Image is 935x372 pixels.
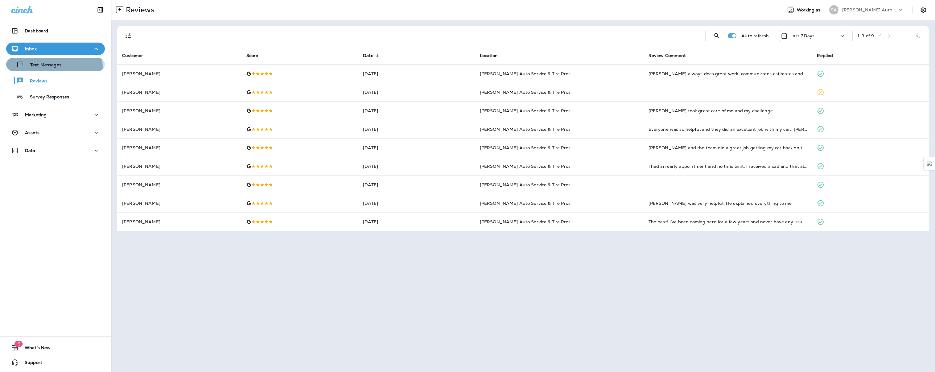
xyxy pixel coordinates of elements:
[649,145,807,151] div: Rick and the team did a great job getting my car back on the road.
[358,138,475,157] td: [DATE]
[649,126,807,132] div: Everyone was so helpful and they did an excellent job with my car.. Luis was extremely helpful an...
[122,164,237,169] p: [PERSON_NAME]
[363,53,373,58] span: Date
[480,145,570,151] span: [PERSON_NAME] Auto Service & Tire Pros
[24,94,69,100] p: Survey Responses
[480,163,570,169] span: [PERSON_NAME] Auto Service & Tire Pros
[6,109,105,121] button: Marketing
[6,126,105,139] button: Assets
[246,53,266,58] span: Score
[480,53,506,58] span: Location
[122,90,237,95] p: [PERSON_NAME]
[25,46,37,51] p: Inbox
[122,71,237,76] p: [PERSON_NAME]
[649,108,807,114] div: Rick took great care of me and my challenge
[25,112,47,117] p: Marketing
[246,53,258,58] span: Score
[741,33,769,38] p: Auto refresh
[122,53,143,58] span: Customer
[358,213,475,231] td: [DATE]
[649,163,807,169] div: I had an early appointment and no time limit. I received a call and that all changed. I told them...
[358,101,475,120] td: [DATE]
[6,43,105,55] button: Inbox
[858,33,874,38] div: 1 - 9 of 9
[24,62,61,68] p: Text Messages
[918,4,929,15] button: Settings
[19,360,42,367] span: Support
[358,157,475,176] td: [DATE]
[14,341,23,347] span: 19
[927,161,932,166] img: Detect Auto
[829,5,838,14] div: SA
[480,219,570,225] span: [PERSON_NAME] Auto Service & Tire Pros
[122,30,134,42] button: Filters
[6,25,105,37] button: Dashboard
[122,182,237,187] p: [PERSON_NAME]
[649,71,807,77] div: Sullivan’s always does great work, communicates estimates and needs clearly, and often beats deal...
[24,78,47,84] p: Reviews
[480,200,570,206] span: [PERSON_NAME] Auto Service & Tire Pros
[842,7,898,12] p: [PERSON_NAME] Auto Service & Tire Pros
[358,64,475,83] td: [DATE]
[649,53,694,58] span: Review Comment
[6,74,105,87] button: Reviews
[480,126,570,132] span: [PERSON_NAME] Auto Service & Tire Pros
[122,108,237,113] p: [PERSON_NAME]
[122,127,237,132] p: [PERSON_NAME]
[797,7,823,13] span: Working as:
[25,148,35,153] p: Data
[911,30,923,42] button: Export as CSV
[122,145,237,150] p: [PERSON_NAME]
[92,4,109,16] button: Collapse Sidebar
[6,58,105,71] button: Text Messages
[122,53,151,58] span: Customer
[790,33,815,38] p: Last 7 Days
[6,90,105,103] button: Survey Responses
[123,5,154,14] p: Reviews
[711,30,723,42] button: Search Reviews
[480,182,570,188] span: [PERSON_NAME] Auto Service & Tire Pros
[6,341,105,354] button: 19What's New
[480,108,570,114] span: [PERSON_NAME] Auto Service & Tire Pros
[363,53,381,58] span: Date
[358,83,475,101] td: [DATE]
[480,89,570,95] span: [PERSON_NAME] Auto Service & Tire Pros
[817,53,841,58] span: Replied
[649,219,807,225] div: The best! I’ve been coming here for a few years and never have any issues. Super friendly and ver...
[649,200,807,206] div: Luis Flores was very helpful. He explained everything to me
[480,53,498,58] span: Location
[817,53,833,58] span: Replied
[480,71,570,76] span: [PERSON_NAME] Auto Service & Tire Pros
[358,194,475,213] td: [DATE]
[25,28,48,33] p: Dashboard
[6,144,105,157] button: Data
[19,345,51,353] span: What's New
[122,219,237,224] p: [PERSON_NAME]
[25,130,39,135] p: Assets
[358,176,475,194] td: [DATE]
[122,201,237,206] p: [PERSON_NAME]
[649,53,686,58] span: Review Comment
[6,356,105,369] button: Support
[358,120,475,138] td: [DATE]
